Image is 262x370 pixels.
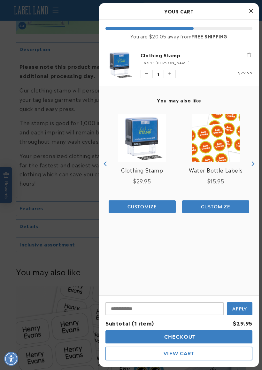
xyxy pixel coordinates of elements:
button: Open gorgias live chat [3,2,77,19]
span: $15.95 [207,177,224,185]
button: Remove Clothing Stamp [246,52,252,58]
div: Accessibility Menu [4,352,18,366]
h4: You may also like [105,97,252,103]
span: $29.95 [133,177,151,185]
span: Line 1 [141,60,152,65]
span: Checkout [163,334,196,340]
div: $29.95 [233,318,252,328]
span: View Cart [164,350,194,357]
h1: Chat with us [49,7,76,14]
input: Input Discount [105,302,224,315]
span: [PERSON_NAME] [155,60,189,65]
img: Clothing Stamp - Label Land [118,114,166,162]
span: Customize [201,204,230,210]
button: Close Cart [246,6,256,16]
a: Clothing Stamp [141,52,252,58]
a: View Water Bottle Labels [189,165,243,175]
button: Next [248,159,257,169]
h2: Your Cart [105,6,252,16]
button: View Cart [105,347,252,360]
img: Clothing Stamp - Label Land [105,51,134,79]
div: product [179,108,252,220]
span: Customize [127,204,157,210]
span: $29.95 [238,69,252,75]
button: Previous [101,159,110,169]
span: : [153,60,154,65]
div: product [105,108,179,220]
button: Checkout [105,330,252,343]
img: Water Bottle Labels - Label Land [192,114,240,162]
span: Apply [232,306,247,312]
button: Increase quantity of Clothing Stamp [164,70,175,78]
button: Decrease quantity of Clothing Stamp [141,70,152,78]
button: Add the product, Water Bottle Labels to Cart [182,200,249,213]
span: 1 [152,70,164,78]
span: Subtotal (1 item) [105,319,154,327]
b: FREE SHIPPING [191,33,227,39]
a: View Clothing Stamp [121,165,163,175]
button: Apply [227,302,252,315]
li: product [105,44,252,86]
div: You are $20.05 away from [105,33,252,39]
button: Add the product, Clothing Stamp to Cart [109,200,176,213]
iframe: Sign Up via Text for Offers [5,319,81,338]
